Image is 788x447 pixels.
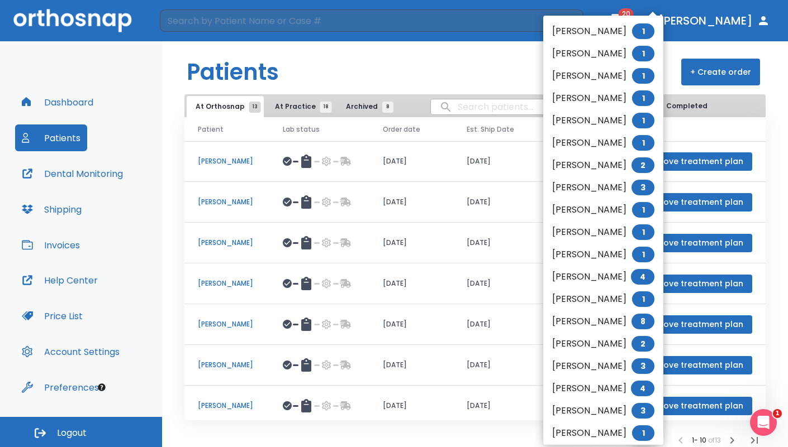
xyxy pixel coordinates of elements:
[543,20,663,42] li: [PERSON_NAME]
[543,310,663,333] li: [PERSON_NAME]
[543,288,663,310] li: [PERSON_NAME]
[632,224,654,240] span: 1
[543,333,663,355] li: [PERSON_NAME]
[632,113,654,128] span: 1
[632,291,654,307] span: 1
[543,243,663,266] li: [PERSON_NAME]
[632,247,654,262] span: 1
[543,154,663,176] li: [PERSON_NAME]
[632,403,654,419] span: 3
[543,176,663,199] li: [PERSON_NAME]
[632,425,654,441] span: 1
[543,65,663,87] li: [PERSON_NAME]
[632,358,654,374] span: 3
[632,90,654,106] span: 1
[632,314,654,329] span: 8
[543,355,663,377] li: [PERSON_NAME]
[632,157,654,173] span: 2
[632,202,654,218] span: 1
[543,199,663,221] li: [PERSON_NAME]
[543,109,663,132] li: [PERSON_NAME]
[773,409,782,418] span: 1
[632,46,654,61] span: 1
[543,266,663,288] li: [PERSON_NAME]
[632,336,654,352] span: 2
[543,377,663,400] li: [PERSON_NAME]
[543,42,663,65] li: [PERSON_NAME]
[543,400,663,422] li: [PERSON_NAME]
[631,381,654,396] span: 4
[543,132,663,154] li: [PERSON_NAME]
[632,135,654,151] span: 1
[632,180,654,195] span: 3
[543,87,663,109] li: [PERSON_NAME]
[543,422,663,444] li: [PERSON_NAME]
[632,23,654,39] span: 1
[750,409,777,436] iframe: Intercom live chat
[631,269,654,285] span: 4
[543,221,663,243] li: [PERSON_NAME]
[632,68,654,84] span: 1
